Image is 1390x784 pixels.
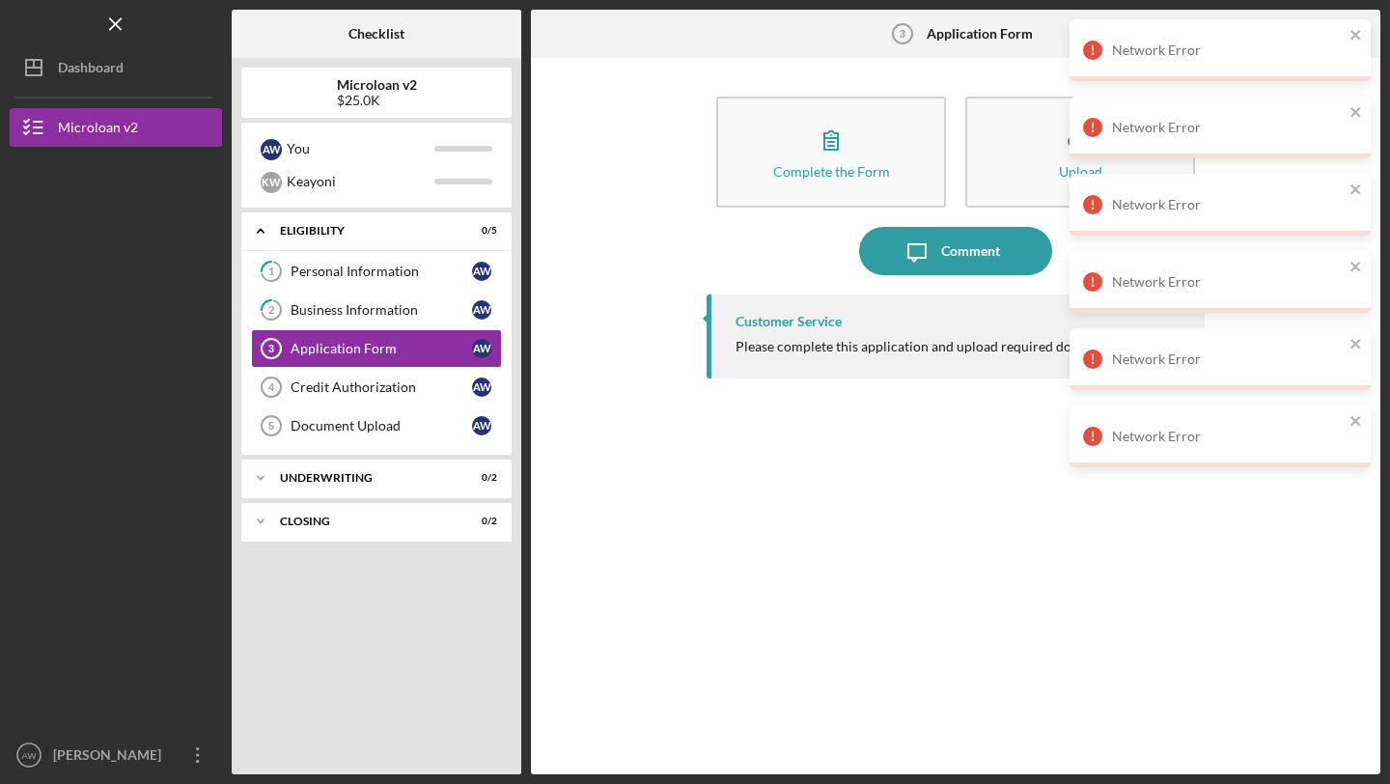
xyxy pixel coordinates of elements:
a: 2Business InformationAW [251,291,502,329]
div: Please complete this application and upload required documents. [736,339,1126,354]
div: Network Error [1112,42,1344,58]
div: Upload [1059,164,1102,179]
div: A W [261,139,282,160]
tspan: 5 [268,420,274,432]
div: Keayoni [287,165,434,198]
div: Credit Authorization [291,379,472,395]
div: Network Error [1112,274,1344,290]
div: Network Error [1112,351,1344,367]
div: 0 / 2 [462,472,497,484]
div: 0 / 5 [462,225,497,237]
div: Network Error [1112,197,1344,212]
div: Personal Information [291,264,472,279]
tspan: 3 [268,343,274,354]
button: close [1349,27,1363,45]
button: close [1349,259,1363,277]
button: Upload [965,97,1195,208]
div: Comment [941,227,1000,275]
button: AW[PERSON_NAME] [10,736,222,774]
div: A W [472,262,491,281]
div: K W [261,172,282,193]
div: Dashboard [58,48,124,92]
button: close [1349,104,1363,123]
tspan: 1 [268,266,274,278]
div: [PERSON_NAME] [48,736,174,779]
div: Application Form [291,341,472,356]
div: Customer Service [736,314,842,329]
div: Network Error [1112,120,1344,135]
div: You [287,132,434,165]
b: Checklist [348,26,404,42]
div: A W [472,378,491,397]
text: AW [21,750,37,761]
a: 3Application FormAW [251,329,502,368]
div: Complete the Form [773,164,890,179]
b: Application Form [927,26,1033,42]
tspan: 3 [900,28,905,40]
div: Underwriting [280,472,449,484]
button: close [1349,182,1363,200]
button: Comment [859,227,1052,275]
tspan: 2 [268,304,274,317]
a: 4Credit AuthorizationAW [251,368,502,406]
div: A W [472,416,491,435]
a: 5Document UploadAW [251,406,502,445]
div: 0 / 2 [462,516,497,527]
div: Document Upload [291,418,472,434]
div: $25.0K [337,93,417,108]
button: Dashboard [10,48,222,87]
tspan: 4 [268,381,275,393]
div: A W [472,339,491,358]
div: Eligibility [280,225,449,237]
div: A W [472,300,491,320]
div: Business Information [291,302,472,318]
button: Microloan v2 [10,108,222,147]
button: close [1349,336,1363,354]
button: Complete the Form [716,97,946,208]
div: Microloan v2 [58,108,138,152]
div: Closing [280,516,449,527]
a: 1Personal InformationAW [251,252,502,291]
div: Network Error [1112,429,1344,444]
button: close [1349,413,1363,432]
b: Microloan v2 [337,77,417,93]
